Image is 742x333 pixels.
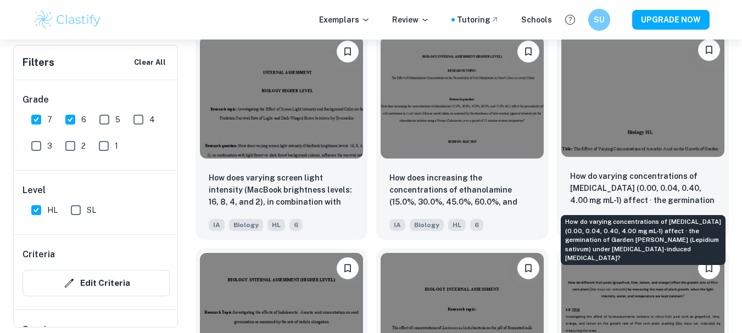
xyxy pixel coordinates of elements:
img: Biology IA example thumbnail: How do varying concentrations of ascorbi [561,35,724,157]
img: Biology IA example thumbnail: How does increasing the concentrations o [381,36,544,159]
h6: Grade [23,93,170,106]
a: Schools [521,14,552,26]
span: 6 [470,219,483,231]
p: Exemplars [319,14,370,26]
button: Bookmark [517,257,539,279]
p: How does increasing the concentrations of ethanolamine (15.0%, 30.0%, 45.0%, 60.0%, and 75.0% ±0.... [389,172,535,209]
span: 4 [149,114,155,126]
p: How does varying screen light intensity (MacBook brightness levels: 16, 8, 4, and 2), in combinat... [209,172,354,209]
button: Bookmark [337,41,359,63]
span: HL [47,204,58,216]
button: Edit Criteria [23,270,170,296]
a: BookmarkHow does varying screen light intensity (MacBook brightness levels: 16, 8, 4, and 2), in ... [196,32,367,240]
a: BookmarkHow do varying concentrations of ascorbic acid (0.00, 0.04, 0.40, 4.00 mg mL-1) affect · ... [557,32,729,240]
button: SU [588,9,610,31]
button: Bookmark [337,257,359,279]
h6: SU [593,14,605,26]
span: 1 [115,140,118,152]
span: 6 [289,219,303,231]
h6: Criteria [23,248,55,261]
span: IA [209,219,225,231]
p: Review [392,14,429,26]
p: How do varying concentrations of ascorbic acid (0.00, 0.04, 0.40, 4.00 mg mL-1) affect · the germ... [570,170,716,207]
span: SL [87,204,96,216]
h6: Filters [23,55,54,70]
button: Bookmark [698,39,720,61]
span: Biology [410,219,444,231]
span: 2 [81,140,86,152]
a: Tutoring [457,14,499,26]
span: 6 [81,114,86,126]
button: Help and Feedback [561,10,579,29]
a: BookmarkHow does increasing the concentrations of ethanolamine (15.0%, 30.0%, 45.0%, 60.0%, and 7... [376,32,548,240]
button: Clear All [131,54,169,71]
h6: Level [23,184,170,197]
span: 3 [47,140,52,152]
div: How do varying concentrations of [MEDICAL_DATA] (0.00, 0.04, 0.40, 4.00 mg mL-1) affect · the ger... [561,215,726,265]
button: Bookmark [517,41,539,63]
span: 7 [47,114,52,126]
button: UPGRADE NOW [632,10,710,30]
span: HL [448,219,466,231]
span: Biology [229,219,263,231]
button: Bookmark [698,257,720,279]
span: HL [267,219,285,231]
img: Biology IA example thumbnail: How does varying screen light intensity [200,36,363,159]
span: 5 [115,114,120,126]
span: IA [389,219,405,231]
img: Clastify logo [33,9,103,31]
